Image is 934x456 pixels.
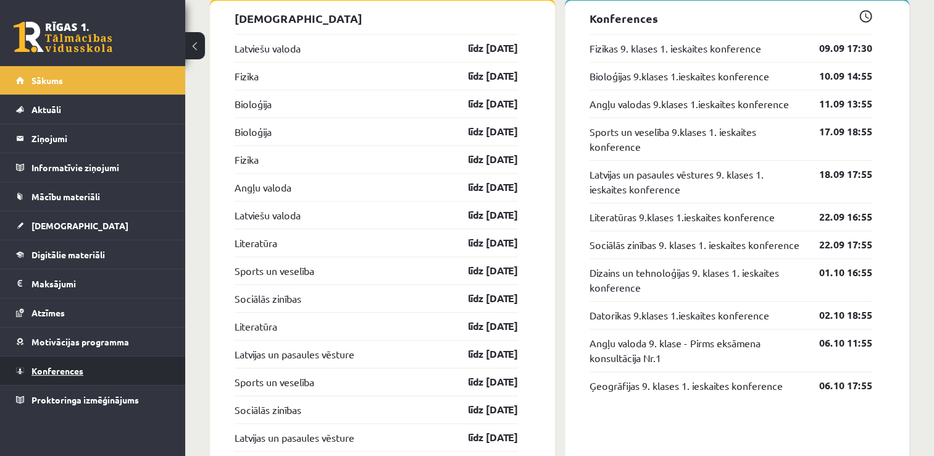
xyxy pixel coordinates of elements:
span: Konferences [31,365,83,376]
a: Sports un veselība 9.klases 1. ieskaites konference [590,124,801,154]
a: Literatūra [235,319,277,334]
span: Mācību materiāli [31,191,100,202]
a: Literatūra [235,235,277,250]
a: Latvijas un pasaules vēsture [235,430,354,445]
a: līdz [DATE] [446,152,518,167]
span: Digitālie materiāli [31,249,105,260]
a: Dizains un tehnoloģijas 9. klases 1. ieskaites konference [590,265,801,295]
a: Konferences [16,357,170,385]
a: Latviešu valoda [235,208,301,222]
a: Fizika [235,152,259,167]
legend: Maksājumi [31,269,170,298]
a: līdz [DATE] [446,69,518,83]
a: līdz [DATE] [446,319,518,334]
a: 06.10 17:55 [801,378,872,393]
a: Bioloģija [235,96,272,111]
a: Sociālās zinības 9. klases 1. ieskaites konference [590,237,799,252]
a: Maksājumi [16,269,170,298]
a: Informatīvie ziņojumi [16,153,170,182]
a: Bioloģijas 9.klases 1.ieskaites konference [590,69,769,83]
a: līdz [DATE] [446,263,518,278]
a: līdz [DATE] [446,180,518,195]
a: 10.09 14:55 [801,69,872,83]
a: 22.09 16:55 [801,209,872,224]
a: līdz [DATE] [446,291,518,306]
a: Sociālās zinības [235,291,301,306]
a: 18.09 17:55 [801,167,872,182]
a: 02.10 18:55 [801,308,872,323]
a: Motivācijas programma [16,327,170,356]
a: Sports un veselība [235,263,314,278]
a: [DEMOGRAPHIC_DATA] [16,211,170,240]
span: [DEMOGRAPHIC_DATA] [31,220,128,231]
a: 01.10 16:55 [801,265,872,280]
legend: Ziņojumi [31,124,170,153]
a: Datorikas 9.klases 1.ieskaites konference [590,308,769,323]
a: 06.10 11:55 [801,336,872,350]
a: 11.09 13:55 [801,96,872,111]
a: Latviešu valoda [235,41,301,56]
a: Digitālie materiāli [16,240,170,269]
span: Sākums [31,75,63,86]
a: līdz [DATE] [446,374,518,389]
a: Angļu valodas 9.klases 1.ieskaites konference [590,96,789,111]
a: līdz [DATE] [446,430,518,445]
a: Fizika [235,69,259,83]
p: [DEMOGRAPHIC_DATA] [235,10,518,27]
a: Ziņojumi [16,124,170,153]
a: līdz [DATE] [446,124,518,139]
a: Sociālās zinības [235,402,301,417]
span: Aktuāli [31,104,61,115]
a: Fizikas 9. klases 1. ieskaites konference [590,41,761,56]
span: Atzīmes [31,307,65,318]
a: Angļu valoda [235,180,291,195]
span: Proktoringa izmēģinājums [31,394,139,405]
a: Mācību materiāli [16,182,170,211]
a: Sports un veselība [235,374,314,389]
a: Literatūras 9.klases 1.ieskaites konference [590,209,775,224]
a: 09.09 17:30 [801,41,872,56]
a: līdz [DATE] [446,208,518,222]
a: Latvijas un pasaules vēstures 9. klases 1. ieskaites konference [590,167,801,196]
a: Proktoringa izmēģinājums [16,386,170,414]
a: līdz [DATE] [446,41,518,56]
a: 17.09 18:55 [801,124,872,139]
a: līdz [DATE] [446,347,518,361]
legend: Informatīvie ziņojumi [31,153,170,182]
span: Motivācijas programma [31,336,129,347]
a: Atzīmes [16,298,170,327]
a: Rīgas 1. Tālmācības vidusskola [14,22,112,53]
a: Angļu valoda 9. klase - Pirms eksāmena konsultācija Nr.1 [590,336,801,365]
a: Sākums [16,66,170,95]
a: līdz [DATE] [446,402,518,417]
a: Bioloģija [235,124,272,139]
a: Latvijas un pasaules vēsture [235,347,354,361]
a: 22.09 17:55 [801,237,872,252]
a: līdz [DATE] [446,96,518,111]
a: līdz [DATE] [446,235,518,250]
p: Konferences [590,10,873,27]
a: Aktuāli [16,95,170,124]
a: Ģeogrāfijas 9. klases 1. ieskaites konference [590,378,783,393]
